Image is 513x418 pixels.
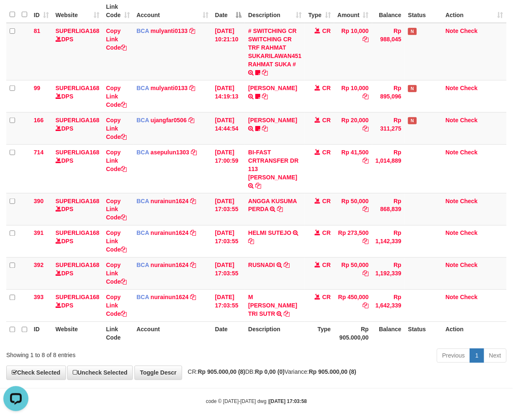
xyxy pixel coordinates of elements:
a: Copy nurainun1624 to clipboard [190,262,196,269]
span: 391 [34,230,43,237]
a: Copy Rp 10,000 to clipboard [363,36,369,43]
a: Check [460,28,478,34]
span: 166 [34,117,43,123]
span: CR [323,230,331,237]
a: Copy Rp 50,000 to clipboard [363,206,369,213]
a: Check [460,85,478,91]
a: nurainun1624 [151,294,189,301]
a: Check [460,117,478,123]
a: Copy nurainun1624 to clipboard [190,230,196,237]
td: [DATE] 17:03:55 [212,290,245,322]
a: [PERSON_NAME] [248,117,297,123]
td: [DATE] 17:03:55 [212,257,245,290]
a: Copy Rp 10,000 to clipboard [363,93,369,100]
a: ANGGA KUSUMA PERDA [248,198,297,213]
th: Date [212,322,245,345]
a: Check [460,149,478,156]
a: Copy ujangfar0506 to clipboard [188,117,194,123]
span: BCA [137,230,149,237]
strong: Rp 905.000,00 (8) [198,369,246,375]
a: mulyanti0133 [151,85,188,91]
th: ID [30,322,52,345]
span: 81 [34,28,41,34]
a: Note [446,230,459,237]
td: DPS [52,112,103,144]
span: 390 [34,198,43,204]
td: [DATE] 14:44:54 [212,112,245,144]
th: Account [133,322,212,345]
strong: Rp 0,00 (0) [255,369,285,375]
a: Copy Link Code [106,294,127,317]
a: Check [460,262,478,269]
a: Copy RUSNADI to clipboard [284,262,290,269]
a: Copy Link Code [106,28,127,51]
td: Rp 273,500 [334,225,372,257]
a: Copy mulyanti0133 to clipboard [189,28,195,34]
a: SUPERLIGA168 [56,262,99,269]
a: Check [460,198,478,204]
a: Copy Link Code [106,149,127,172]
a: Note [446,294,459,301]
td: Rp 450,000 [334,290,372,322]
span: BCA [137,85,149,91]
td: Rp 10,000 [334,23,372,81]
td: Rp 1,142,339 [372,225,405,257]
td: Rp 50,000 [334,193,372,225]
a: Check Selected [6,366,66,380]
td: Rp 50,000 [334,257,372,290]
span: BCA [137,294,149,301]
th: Status [405,322,442,345]
a: Copy ANGGA KUSUMA PERDA to clipboard [277,206,283,213]
div: Showing 1 to 8 of 8 entries [6,348,208,360]
span: CR [323,149,331,156]
button: Open LiveChat chat widget [3,3,28,28]
a: SUPERLIGA168 [56,149,99,156]
td: [DATE] 17:03:55 [212,193,245,225]
a: Toggle Descr [135,366,182,380]
a: SUPERLIGA168 [56,117,99,123]
a: Copy # SWITCHING CR SWITCHING CR TRF RAHMAT SUKARILAWAN451 RAHMAT SUKA # to clipboard [262,69,268,76]
span: CR [323,28,331,34]
strong: Rp 905.000,00 (8) [309,369,357,375]
td: DPS [52,80,103,112]
a: ujangfar0506 [151,117,187,123]
td: [DATE] 14:19:13 [212,80,245,112]
th: Balance [372,322,405,345]
span: 393 [34,294,43,301]
strong: [DATE] 17:03:58 [269,399,307,405]
span: Has Note [408,28,416,35]
span: BCA [137,198,149,204]
a: Copy Link Code [106,198,127,221]
td: Rp 868,839 [372,193,405,225]
a: # SWITCHING CR SWITCHING CR TRF RAHMAT SUKARILAWAN451 RAHMAT SUKA # [248,28,302,68]
a: nurainun1624 [151,230,189,237]
td: [DATE] 17:03:55 [212,225,245,257]
a: Copy NOVEN ELING PRAYOG to clipboard [262,125,268,132]
a: Check [460,230,478,237]
span: 392 [34,262,43,269]
a: Note [446,198,459,204]
a: Copy asepulun1303 to clipboard [191,149,197,156]
span: CR [323,198,331,204]
span: CR [323,117,331,123]
a: mulyanti0133 [151,28,188,34]
td: Rp 10,000 [334,80,372,112]
td: DPS [52,193,103,225]
td: DPS [52,23,103,81]
a: SUPERLIGA168 [56,230,99,237]
span: BCA [137,149,149,156]
a: Uncheck Selected [67,366,133,380]
span: 99 [34,85,41,91]
a: Copy mulyanti0133 to clipboard [189,85,195,91]
td: DPS [52,225,103,257]
span: CR: DB: Variance: [184,369,357,375]
a: Copy Link Code [106,230,127,253]
th: Rp 905.000,00 [334,322,372,345]
td: DPS [52,257,103,290]
span: Has Note [408,85,416,92]
td: BI-FAST CRTRANSFER DR 113 [PERSON_NAME] [245,144,305,193]
a: Check [460,294,478,301]
a: Copy M RINALDI TRI SUTR to clipboard [284,311,290,317]
a: Copy MUHAMMAD REZA to clipboard [262,93,268,100]
a: SUPERLIGA168 [56,85,99,91]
